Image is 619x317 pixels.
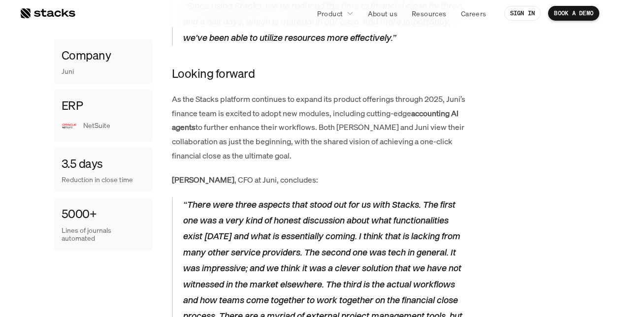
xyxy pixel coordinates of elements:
p: SIGN IN [510,10,535,17]
p: Juni [62,68,74,76]
h4: 3.5 days [62,156,103,172]
p: Product [317,8,343,19]
a: Privacy Policy [116,188,160,194]
p: Lines of journals automated [62,226,144,243]
a: Careers [455,4,492,22]
p: , CFO at Juni, concludes: [172,173,467,187]
p: As the Stacks platform continues to expand its product offerings through 2025, Juni’s finance tea... [172,92,467,163]
a: SIGN IN [504,6,541,21]
h4: Company [62,47,111,64]
h4: 5000+ [62,206,97,222]
p: About us [368,8,397,19]
h4: ERP [62,97,83,114]
p: Resources [412,8,447,19]
p: NetSuite [83,122,144,130]
p: Careers [461,8,487,19]
a: Resources [406,4,453,22]
a: BOOK A DEMO [548,6,599,21]
strong: [PERSON_NAME] [172,174,234,185]
p: Reduction in close time [62,176,144,185]
a: About us [362,4,403,22]
h4: Looking forward [172,65,467,82]
p: BOOK A DEMO [554,10,593,17]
